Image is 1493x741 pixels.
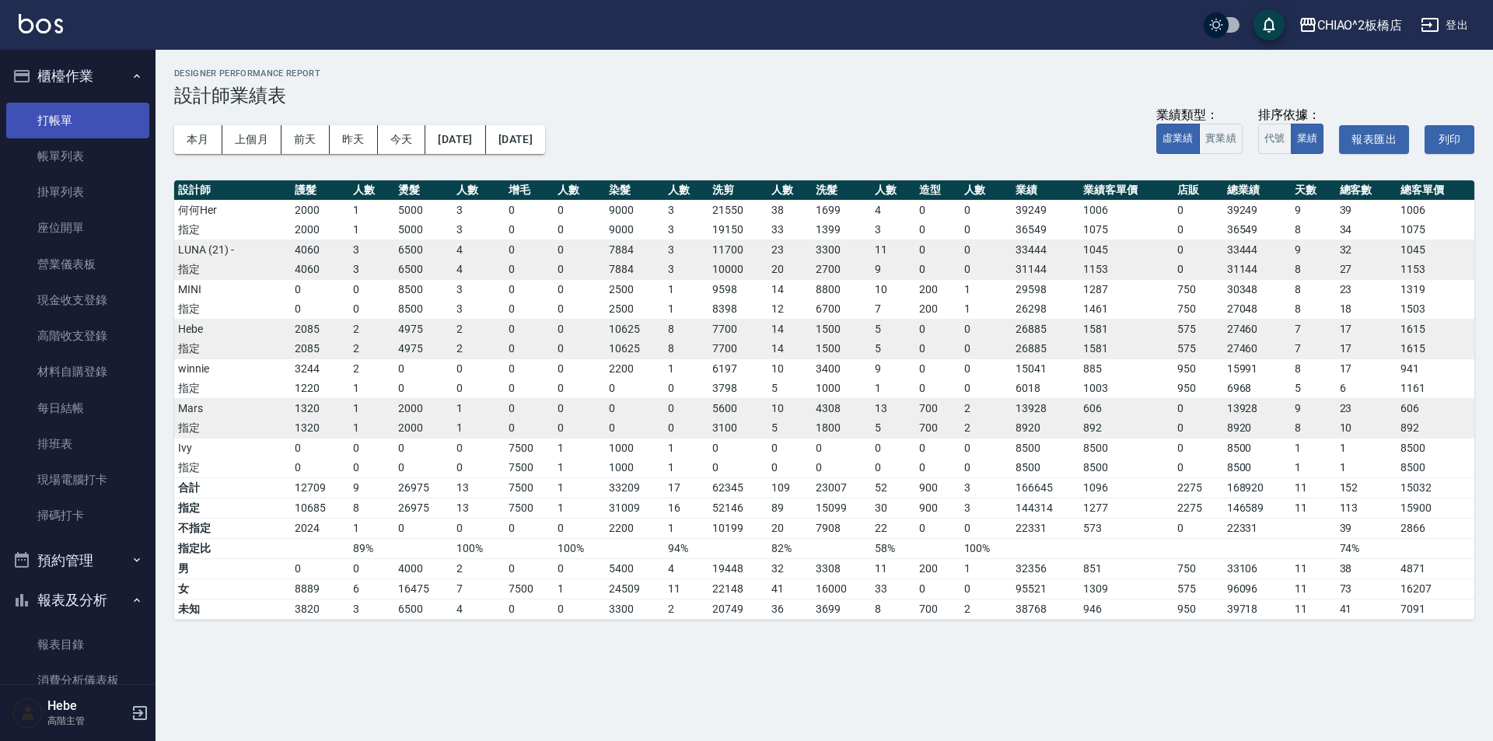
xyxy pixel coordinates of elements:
[1173,299,1222,320] td: 750
[394,339,453,359] td: 4975
[6,627,149,662] a: 報表目錄
[1079,299,1173,320] td: 1461
[6,103,149,138] a: 打帳單
[1012,319,1079,339] td: 26885
[1291,124,1324,154] button: 業績
[1397,358,1474,379] td: 941
[871,279,915,299] td: 10
[453,220,504,240] td: 3
[1397,279,1474,299] td: 1319
[1223,239,1291,260] td: 33444
[812,379,870,399] td: 1000
[453,200,504,220] td: 3
[812,398,870,418] td: 4308
[1397,260,1474,280] td: 1153
[174,299,291,320] td: 指定
[281,125,330,154] button: 前天
[1397,299,1474,320] td: 1503
[174,200,291,220] td: 何何Her
[1156,107,1243,124] div: 業績類型：
[960,200,1012,220] td: 0
[291,339,349,359] td: 2085
[6,580,149,620] button: 報表及分析
[664,379,708,399] td: 0
[871,339,915,359] td: 5
[453,279,504,299] td: 3
[291,398,349,418] td: 1320
[1336,279,1397,299] td: 23
[915,239,960,260] td: 0
[19,14,63,33] img: Logo
[812,358,870,379] td: 3400
[605,319,663,339] td: 10625
[1079,260,1173,280] td: 1153
[1012,180,1079,201] th: 業績
[915,358,960,379] td: 0
[1079,339,1173,359] td: 1581
[505,279,554,299] td: 0
[605,239,663,260] td: 7884
[174,339,291,359] td: 指定
[1012,358,1079,379] td: 15041
[708,260,767,280] td: 10000
[554,398,605,418] td: 0
[708,319,767,339] td: 7700
[708,279,767,299] td: 9598
[812,220,870,240] td: 1399
[1079,180,1173,201] th: 業績客單價
[960,220,1012,240] td: 0
[349,319,393,339] td: 2
[1079,358,1173,379] td: 885
[174,125,222,154] button: 本月
[1336,220,1397,240] td: 34
[1173,379,1222,399] td: 950
[394,260,453,280] td: 6500
[6,282,149,318] a: 現金收支登錄
[1012,239,1079,260] td: 33444
[1291,180,1335,201] th: 天數
[47,714,127,728] p: 高階主管
[708,239,767,260] td: 11700
[1079,200,1173,220] td: 1006
[960,239,1012,260] td: 0
[505,200,554,220] td: 0
[1397,239,1474,260] td: 1045
[915,200,960,220] td: 0
[291,299,349,320] td: 0
[767,319,812,339] td: 14
[6,174,149,210] a: 掛單列表
[1317,16,1403,35] div: CHIAO^2板橋店
[330,125,378,154] button: 昨天
[871,260,915,280] td: 9
[1173,358,1222,379] td: 950
[605,220,663,240] td: 9000
[505,358,554,379] td: 0
[1336,239,1397,260] td: 32
[1173,339,1222,359] td: 575
[1291,279,1335,299] td: 8
[1291,339,1335,359] td: 7
[1223,220,1291,240] td: 36549
[6,318,149,354] a: 高階收支登錄
[605,299,663,320] td: 2500
[767,379,812,399] td: 5
[1079,279,1173,299] td: 1287
[767,358,812,379] td: 10
[1336,319,1397,339] td: 17
[349,220,393,240] td: 1
[505,239,554,260] td: 0
[915,260,960,280] td: 0
[871,319,915,339] td: 5
[1292,9,1409,41] button: CHIAO^2板橋店
[1223,319,1291,339] td: 27460
[664,319,708,339] td: 8
[708,379,767,399] td: 3798
[708,358,767,379] td: 6197
[1173,279,1222,299] td: 750
[174,379,291,399] td: 指定
[1173,180,1222,201] th: 店販
[6,56,149,96] button: 櫃檯作業
[1425,125,1474,154] button: 列印
[453,299,504,320] td: 3
[605,398,663,418] td: 0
